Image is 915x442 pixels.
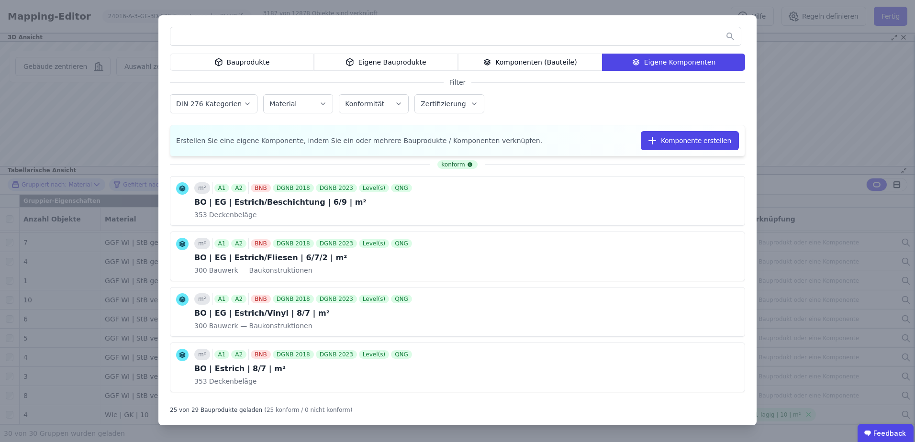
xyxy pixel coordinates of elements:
[391,350,412,359] div: QNG
[359,350,389,359] div: Level(s)
[207,376,257,386] span: Deckenbeläge
[316,184,357,192] div: DGNB 2023
[194,210,207,220] span: 353
[170,402,262,414] div: 25 von 29 Bauprodukte geladen
[345,100,386,108] label: Konformität
[231,184,246,192] div: A2
[194,293,210,305] div: m²
[251,184,270,192] div: BNB
[170,54,314,71] div: Bauprodukte
[437,160,477,169] div: konform
[415,95,484,113] button: Zertifizierung
[231,239,246,248] div: A2
[641,131,739,150] button: Komponente erstellen
[176,100,244,108] label: DIN 276 Kategorien
[194,182,210,194] div: m²
[231,350,246,359] div: A2
[391,184,412,192] div: QNG
[421,100,468,108] label: Zertifizierung
[359,295,389,303] div: Level(s)
[214,184,230,192] div: A1
[251,295,270,303] div: BNB
[273,295,314,303] div: DGNB 2018
[273,239,314,248] div: DGNB 2018
[194,308,414,319] div: BO | EG | Estrich/Vinyl | 8/7 | m²
[391,295,412,303] div: QNG
[214,350,230,359] div: A1
[194,252,414,264] div: BO | EG | Estrich/Fliesen | 6/7/2 | m²
[207,265,312,275] span: Bauwerk — Baukonstruktionen
[251,350,270,359] div: BNB
[273,184,314,192] div: DGNB 2018
[359,239,389,248] div: Level(s)
[316,239,357,248] div: DGNB 2023
[214,239,230,248] div: A1
[444,77,472,87] span: Filter
[314,54,458,71] div: Eigene Bauprodukte
[214,295,230,303] div: A1
[194,363,414,375] div: BO | Estrich | 8/7 | m²
[316,295,357,303] div: DGNB 2023
[194,197,414,208] div: BO | EG | Estrich/Beschichtung | 6/9 | m²
[602,54,745,71] div: Eigene Komponenten
[391,239,412,248] div: QNG
[339,95,408,113] button: Konformität
[231,295,246,303] div: A2
[251,239,270,248] div: BNB
[264,402,352,414] div: (25 konform / 0 nicht konform)
[170,95,257,113] button: DIN 276 Kategorien
[176,136,542,145] span: Erstellen Sie eine eigene Komponente, indem Sie ein oder mehrere Bauprodukte / Komponenten verknü...
[269,100,299,108] label: Material
[194,349,210,360] div: m²
[194,238,210,249] div: m²
[194,376,207,386] span: 353
[264,95,333,113] button: Material
[359,184,389,192] div: Level(s)
[273,350,314,359] div: DGNB 2018
[458,54,602,71] div: Komponenten (Bauteile)
[194,321,207,331] span: 300
[194,265,207,275] span: 300
[316,350,357,359] div: DGNB 2023
[207,321,312,331] span: Bauwerk — Baukonstruktionen
[207,210,257,220] span: Deckenbeläge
